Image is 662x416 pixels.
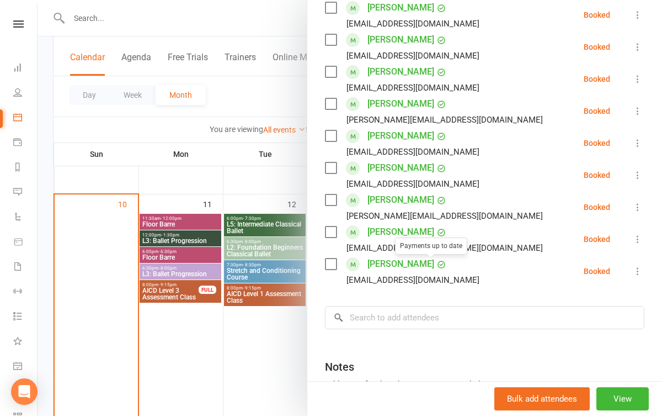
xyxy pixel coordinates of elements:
[584,107,610,115] div: Booked
[584,11,610,19] div: Booked
[325,378,644,391] div: Add notes for this class / appointment below
[367,95,434,113] a: [PERSON_NAME]
[346,17,479,31] div: [EMAIL_ADDRESS][DOMAIN_NAME]
[13,131,38,156] a: Payments
[596,387,649,410] button: View
[13,106,38,131] a: Calendar
[367,255,434,273] a: [PERSON_NAME]
[346,81,479,95] div: [EMAIL_ADDRESS][DOMAIN_NAME]
[367,191,434,209] a: [PERSON_NAME]
[325,359,354,375] div: Notes
[13,56,38,81] a: Dashboard
[13,355,38,380] a: General attendance kiosk mode
[13,330,38,355] a: What's New
[13,156,38,181] a: Reports
[584,75,610,83] div: Booked
[346,177,479,191] div: [EMAIL_ADDRESS][DOMAIN_NAME]
[584,139,610,147] div: Booked
[395,238,467,255] div: Payments up to date
[346,209,543,223] div: [PERSON_NAME][EMAIL_ADDRESS][DOMAIN_NAME]
[584,43,610,51] div: Booked
[367,159,434,177] a: [PERSON_NAME]
[367,127,434,145] a: [PERSON_NAME]
[13,81,38,106] a: People
[584,171,610,179] div: Booked
[346,113,543,127] div: [PERSON_NAME][EMAIL_ADDRESS][DOMAIN_NAME]
[584,235,610,243] div: Booked
[346,241,543,255] div: [EMAIL_ADDRESS][PERSON_NAME][DOMAIN_NAME]
[494,387,590,410] button: Bulk add attendees
[325,306,644,329] input: Search to add attendees
[346,273,479,287] div: [EMAIL_ADDRESS][DOMAIN_NAME]
[367,63,434,81] a: [PERSON_NAME]
[13,230,38,255] a: Product Sales
[367,223,434,241] a: [PERSON_NAME]
[584,203,610,211] div: Booked
[11,378,38,405] div: Open Intercom Messenger
[346,49,479,63] div: [EMAIL_ADDRESS][DOMAIN_NAME]
[584,267,610,275] div: Booked
[346,145,479,159] div: [EMAIL_ADDRESS][DOMAIN_NAME]
[367,31,434,49] a: [PERSON_NAME]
